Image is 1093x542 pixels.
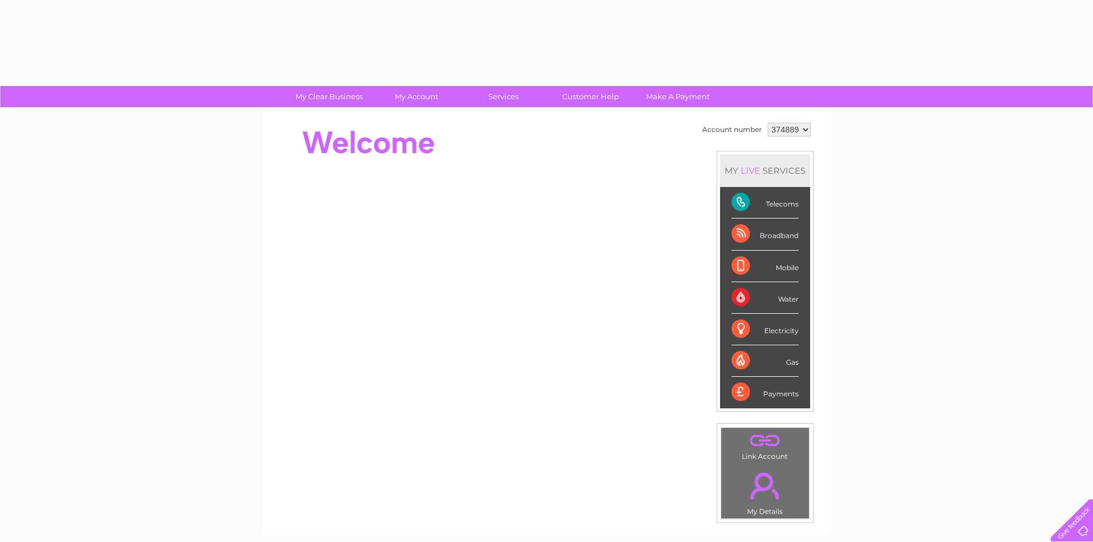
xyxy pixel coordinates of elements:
[732,282,799,314] div: Water
[732,345,799,377] div: Gas
[732,377,799,408] div: Payments
[369,86,464,107] a: My Account
[282,86,376,107] a: My Clear Business
[720,154,810,187] div: MY SERVICES
[724,466,806,506] a: .
[732,251,799,282] div: Mobile
[738,165,763,176] div: LIVE
[456,86,551,107] a: Services
[724,431,806,451] a: .
[732,314,799,345] div: Electricity
[732,187,799,219] div: Telecoms
[631,86,725,107] a: Make A Payment
[543,86,638,107] a: Customer Help
[721,463,810,519] td: My Details
[699,120,765,139] td: Account number
[732,219,799,250] div: Broadband
[721,427,810,463] td: Link Account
